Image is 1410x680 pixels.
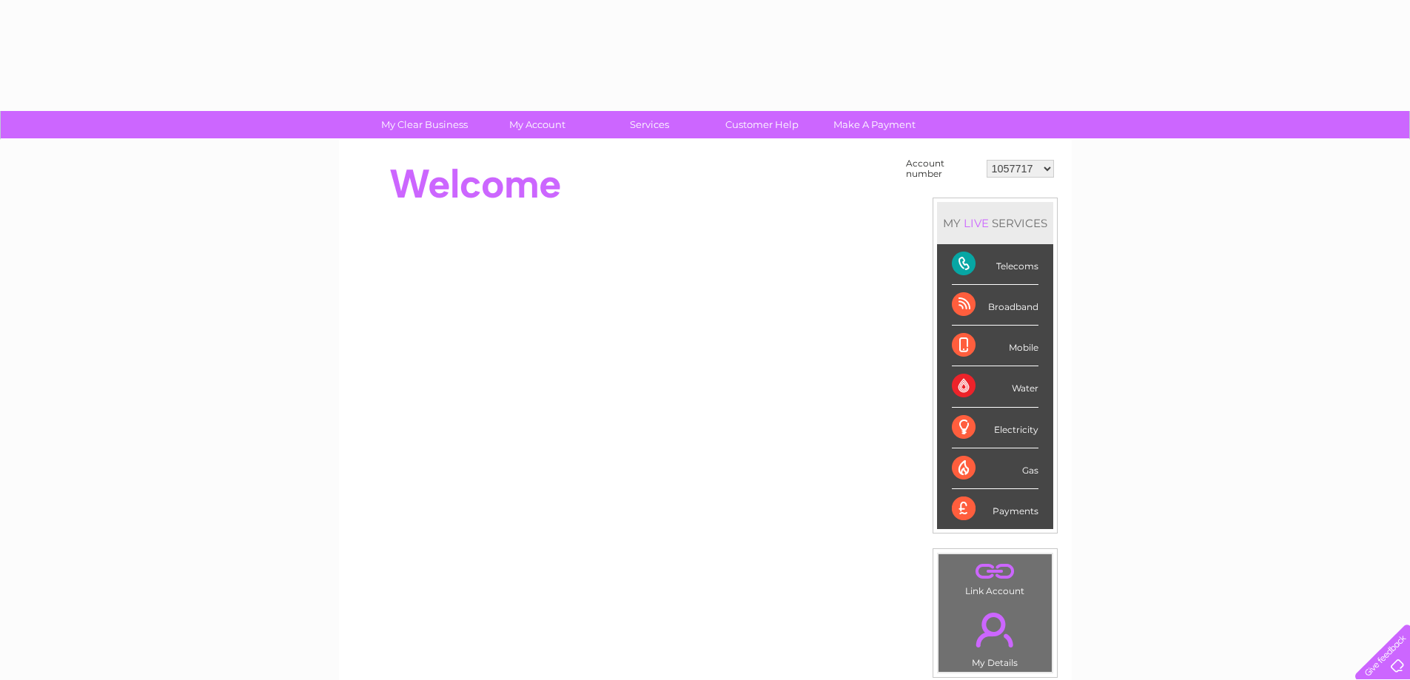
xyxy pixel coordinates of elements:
[961,216,992,230] div: LIVE
[952,448,1038,489] div: Gas
[363,111,486,138] a: My Clear Business
[937,202,1053,244] div: MY SERVICES
[952,489,1038,529] div: Payments
[476,111,598,138] a: My Account
[952,285,1038,326] div: Broadband
[938,553,1053,600] td: Link Account
[942,604,1048,656] a: .
[952,244,1038,285] div: Telecoms
[952,408,1038,448] div: Electricity
[938,600,1053,673] td: My Details
[902,155,983,183] td: Account number
[701,111,823,138] a: Customer Help
[942,558,1048,584] a: .
[952,326,1038,366] div: Mobile
[813,111,936,138] a: Make A Payment
[588,111,711,138] a: Services
[952,366,1038,407] div: Water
